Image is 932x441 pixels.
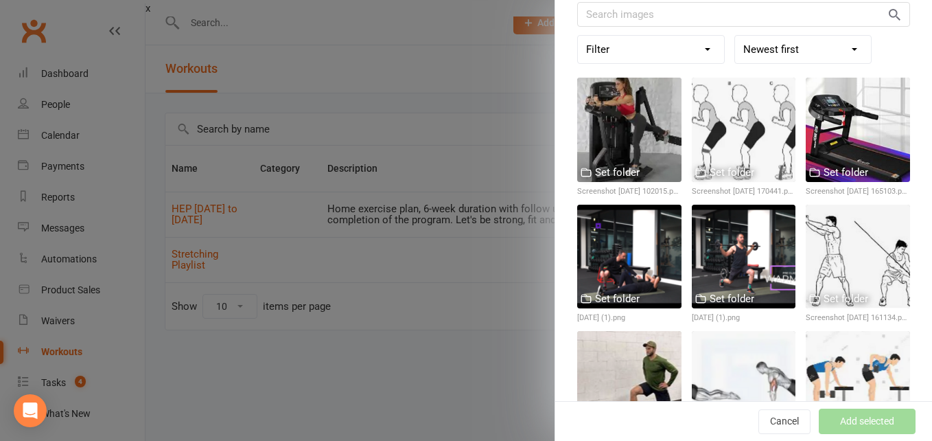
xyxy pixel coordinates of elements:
[806,78,910,182] img: Screenshot 2025-08-06 165103.png
[824,291,868,307] div: Set folder
[14,394,47,427] div: Open Intercom Messenger
[577,78,681,182] img: Screenshot 2025-08-14 102015.png
[824,164,868,181] div: Set folder
[806,205,910,309] img: Screenshot 2025-07-22 161134.png
[806,312,910,324] div: Screenshot [DATE] 161134.png
[710,164,754,181] div: Set folder
[577,2,910,27] input: Search images
[692,205,796,309] img: 2020-08-26 (1).png
[692,331,796,436] img: Screenshot 2025-07-22 155930.png
[577,205,681,309] img: 2020-10-18 (1).png
[806,185,910,198] div: Screenshot [DATE] 165103.png
[577,185,681,198] div: Screenshot [DATE] 102015.png
[577,312,681,324] div: [DATE] (1).png
[595,291,640,307] div: Set folder
[692,78,796,182] img: Screenshot 2025-08-06 170441.png
[758,409,811,434] button: Cancel
[806,331,910,436] img: Screenshot 2025-07-22 155225.png
[692,312,796,324] div: [DATE] (1).png
[595,164,640,181] div: Set folder
[710,291,754,307] div: Set folder
[577,331,681,436] img: Screenshot 2025-07-22 160526.png
[692,185,796,198] div: Screenshot [DATE] 170441.png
